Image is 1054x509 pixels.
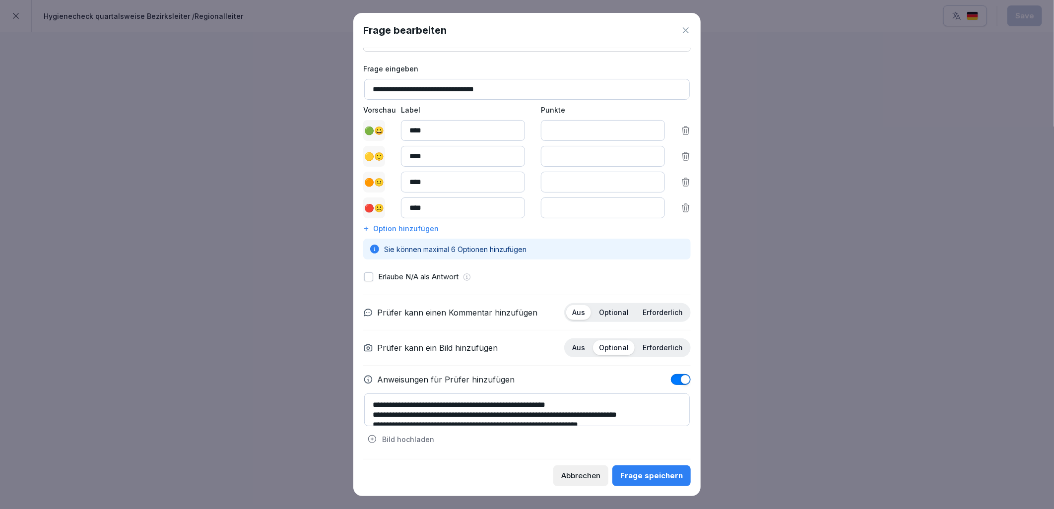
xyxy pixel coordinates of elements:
p: Bild hochladen [382,434,434,445]
p: Punkte [541,105,665,115]
button: Frage speichern [612,465,691,486]
p: Optional [599,343,629,352]
p: Prüfer kann ein Bild hinzufügen [377,342,498,354]
p: Anweisungen für Prüfer hinzufügen [377,374,515,385]
p: Erforderlich [643,343,683,352]
p: Prüfer kann einen Kommentar hinzufügen [377,307,537,318]
div: 🔴☹️ [363,197,385,218]
div: 🟢😀 [363,120,385,141]
h1: Frage bearbeiten [363,23,447,38]
div: 🟠😐 [363,172,385,192]
div: Sie können maximal 6 Optionen hinzufügen [363,239,691,259]
div: Option hinzufügen [363,223,691,234]
p: Erlaube N/A als Antwort [378,271,459,283]
button: Abbrechen [553,465,608,486]
p: Erforderlich [643,308,683,317]
p: Aus [572,308,585,317]
p: Aus [572,343,585,352]
p: Vorschau [363,105,385,115]
p: Label [401,105,525,115]
p: Optional [599,308,629,317]
div: Frage speichern [620,470,683,481]
label: Frage eingeben [363,64,691,74]
div: 🟡🙂 [363,146,385,167]
div: Abbrechen [561,470,600,481]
